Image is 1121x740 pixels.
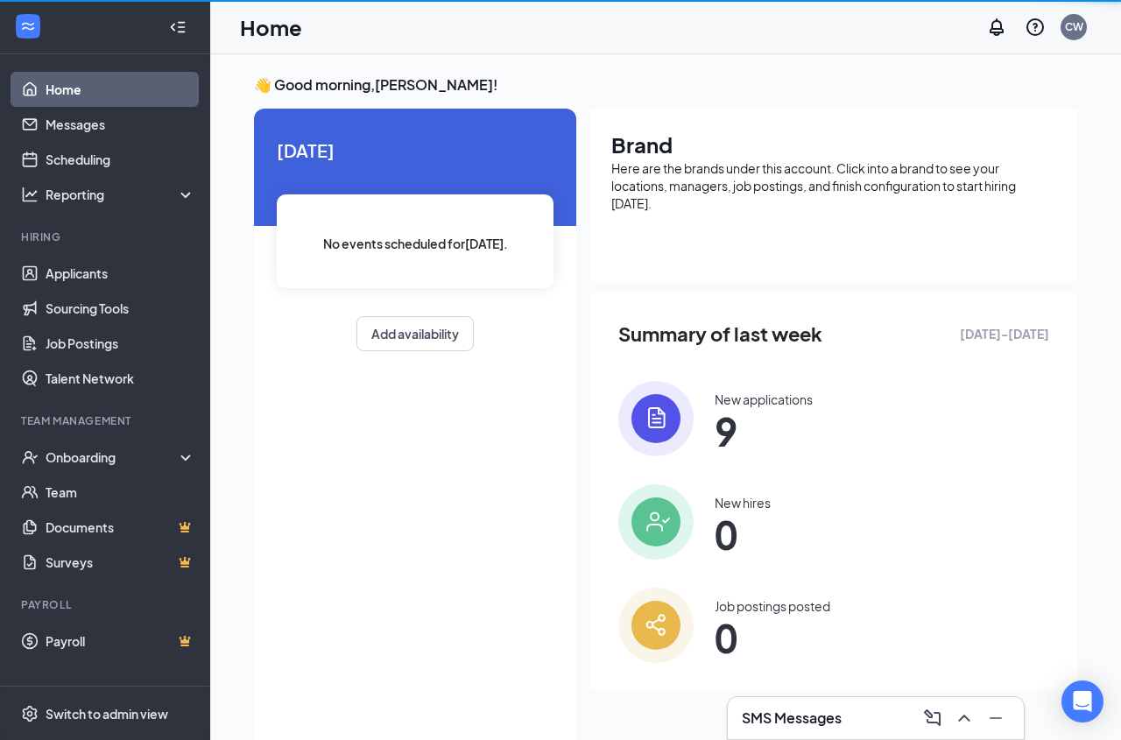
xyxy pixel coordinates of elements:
[611,159,1056,212] div: Here are the brands under this account. Click into a brand to see your locations, managers, job p...
[46,475,195,510] a: Team
[323,234,508,253] span: No events scheduled for [DATE] .
[46,107,195,142] a: Messages
[982,704,1010,732] button: Minimize
[21,413,192,428] div: Team Management
[240,12,302,42] h1: Home
[169,18,187,36] svg: Collapse
[742,708,842,728] h3: SMS Messages
[1025,17,1046,38] svg: QuestionInfo
[356,316,474,351] button: Add availability
[960,324,1049,343] span: [DATE] - [DATE]
[254,75,1077,95] h3: 👋 Good morning, [PERSON_NAME] !
[46,326,195,361] a: Job Postings
[986,17,1007,38] svg: Notifications
[46,72,195,107] a: Home
[954,708,975,729] svg: ChevronUp
[611,130,1056,159] h1: Brand
[46,186,196,203] div: Reporting
[618,588,694,663] img: icon
[715,518,771,550] span: 0
[46,256,195,291] a: Applicants
[715,597,830,615] div: Job postings posted
[21,229,192,244] div: Hiring
[21,186,39,203] svg: Analysis
[919,704,947,732] button: ComposeMessage
[46,624,195,659] a: PayrollCrown
[715,494,771,511] div: New hires
[715,622,830,653] span: 0
[277,137,553,164] span: [DATE]
[715,391,813,408] div: New applications
[618,319,822,349] span: Summary of last week
[618,484,694,560] img: icon
[19,18,37,35] svg: WorkstreamLogo
[46,545,195,580] a: SurveysCrown
[985,708,1006,729] svg: Minimize
[46,291,195,326] a: Sourcing Tools
[46,361,195,396] a: Talent Network
[46,448,180,466] div: Onboarding
[46,705,168,722] div: Switch to admin view
[21,705,39,722] svg: Settings
[21,448,39,466] svg: UserCheck
[950,704,978,732] button: ChevronUp
[922,708,943,729] svg: ComposeMessage
[1061,680,1103,722] div: Open Intercom Messenger
[46,142,195,177] a: Scheduling
[715,415,813,447] span: 9
[46,510,195,545] a: DocumentsCrown
[21,597,192,612] div: Payroll
[618,381,694,456] img: icon
[1065,19,1083,34] div: CW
